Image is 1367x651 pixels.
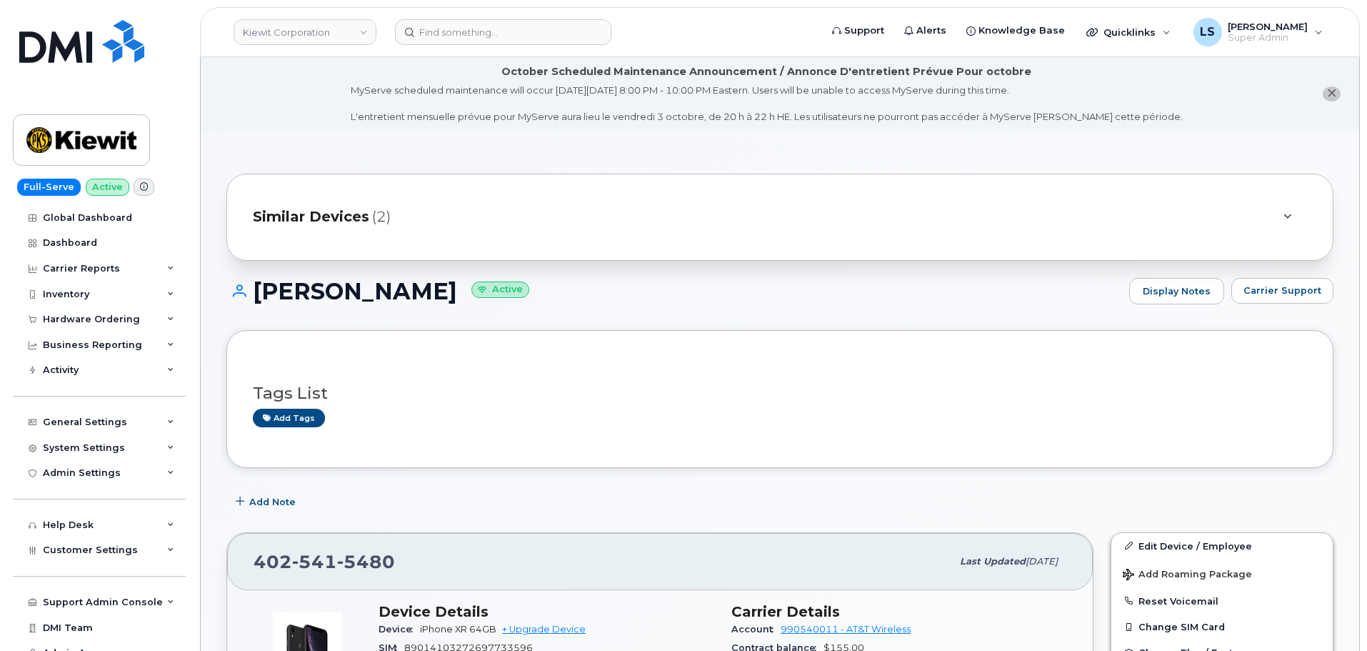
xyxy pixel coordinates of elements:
[1111,614,1333,640] button: Change SIM Card
[1129,278,1224,305] a: Display Notes
[253,207,369,227] span: Similar Devices
[1243,284,1321,297] span: Carrier Support
[1123,569,1252,582] span: Add Roaming Package
[502,624,586,635] a: + Upgrade Device
[960,556,1026,567] span: Last updated
[226,279,1122,304] h1: [PERSON_NAME]
[471,282,529,298] small: Active
[253,409,325,427] a: Add tags
[1026,556,1058,567] span: [DATE]
[1111,533,1333,559] a: Edit Device / Employee
[226,490,308,515] button: Add Note
[731,603,1067,620] h3: Carrier Details
[1305,589,1356,640] iframe: Messenger Launcher
[420,624,496,635] span: iPhone XR 64GB
[1111,559,1333,588] button: Add Roaming Package
[337,551,395,572] span: 5480
[781,624,911,635] a: 990540011 - AT&T Wireless
[249,495,296,509] span: Add Note
[253,384,1307,402] h3: Tags List
[1323,86,1341,101] button: close notification
[731,624,781,635] span: Account
[292,551,337,572] span: 541
[254,551,395,572] span: 402
[379,624,420,635] span: Device
[351,84,1183,124] div: MyServe scheduled maintenance will occur [DATE][DATE] 8:00 PM - 10:00 PM Eastern. Users will be u...
[1231,278,1333,304] button: Carrier Support
[1111,588,1333,614] button: Reset Voicemail
[501,64,1031,79] div: October Scheduled Maintenance Announcement / Annonce D'entretient Prévue Pour octobre
[372,207,391,227] span: (2)
[379,603,714,620] h3: Device Details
